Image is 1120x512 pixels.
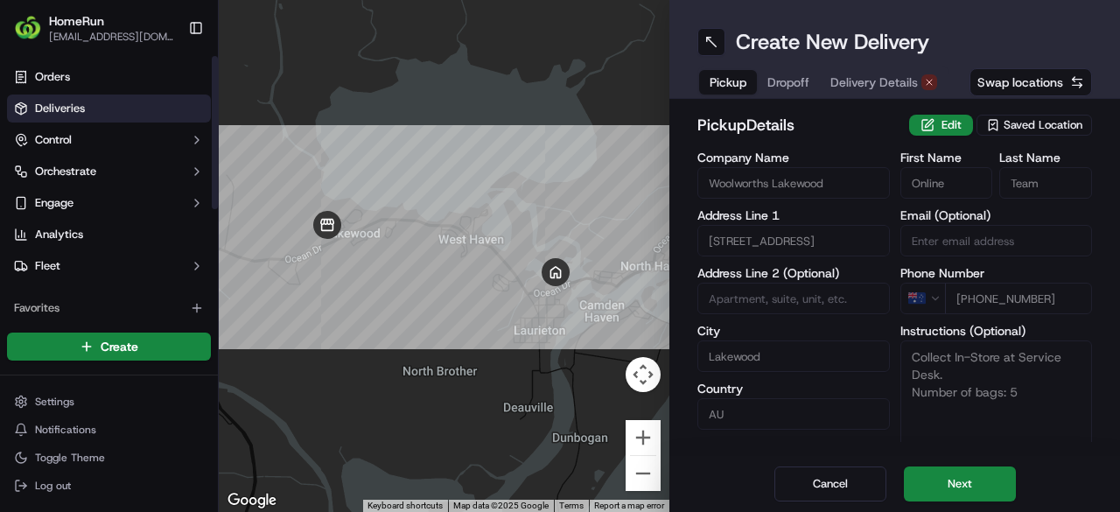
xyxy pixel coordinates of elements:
[7,473,211,498] button: Log out
[35,423,96,437] span: Notifications
[223,489,281,512] img: Google
[7,445,211,470] button: Toggle Theme
[697,151,890,164] label: Company Name
[35,451,105,465] span: Toggle Theme
[35,395,74,409] span: Settings
[453,501,549,510] span: Map data ©2025 Google
[626,420,661,455] button: Zoom in
[35,69,70,85] span: Orders
[697,340,890,372] input: Enter city
[7,95,211,123] a: Deliveries
[49,12,104,30] button: HomeRun
[7,417,211,442] button: Notifications
[999,151,1092,164] label: Last Name
[697,398,890,430] input: Enter country
[7,158,211,186] button: Orchestrate
[697,225,890,256] input: Enter address
[900,209,1093,221] label: Email (Optional)
[900,340,1093,472] textarea: Collect In-Store at Service Desk. Number of bags: 5
[35,195,73,211] span: Engage
[697,209,890,221] label: Address Line 1
[35,258,60,274] span: Fleet
[945,283,1093,314] input: Enter phone number
[900,225,1093,256] input: Enter email address
[797,440,890,452] label: Zip Code
[7,63,211,91] a: Orders
[7,252,211,280] button: Fleet
[35,101,85,116] span: Deliveries
[223,489,281,512] a: Open this area in Google Maps (opens a new window)
[7,7,181,49] button: HomeRunHomeRun[EMAIL_ADDRESS][DOMAIN_NAME]
[14,14,42,42] img: HomeRun
[1004,117,1082,133] span: Saved Location
[900,325,1093,337] label: Instructions (Optional)
[904,466,1016,501] button: Next
[976,113,1092,137] button: Saved Location
[7,333,211,361] button: Create
[697,167,890,199] input: Enter company name
[830,74,918,91] span: Delivery Details
[35,479,71,493] span: Log out
[697,382,890,395] label: Country
[710,74,746,91] span: Pickup
[626,456,661,491] button: Zoom out
[626,357,661,392] button: Map camera controls
[49,30,174,44] button: [EMAIL_ADDRESS][DOMAIN_NAME]
[774,466,886,501] button: Cancel
[999,167,1092,199] input: Enter last name
[7,294,211,322] div: Favorites
[559,501,584,510] a: Terms (opens in new tab)
[367,500,443,512] button: Keyboard shortcuts
[35,132,72,148] span: Control
[900,151,993,164] label: First Name
[594,501,664,510] a: Report a map error
[35,227,83,242] span: Analytics
[7,126,211,154] button: Control
[697,325,890,337] label: City
[736,28,929,56] h1: Create New Delivery
[909,115,973,136] button: Edit
[697,283,890,314] input: Apartment, suite, unit, etc.
[969,68,1092,96] button: Swap locations
[7,221,211,249] a: Analytics
[900,167,993,199] input: Enter first name
[101,338,138,355] span: Create
[977,74,1063,91] span: Swap locations
[900,267,1093,279] label: Phone Number
[767,74,809,91] span: Dropoff
[697,440,790,452] label: State
[697,113,899,137] h2: pickup Details
[7,189,211,217] button: Engage
[7,389,211,414] button: Settings
[697,267,890,279] label: Address Line 2 (Optional)
[35,164,96,179] span: Orchestrate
